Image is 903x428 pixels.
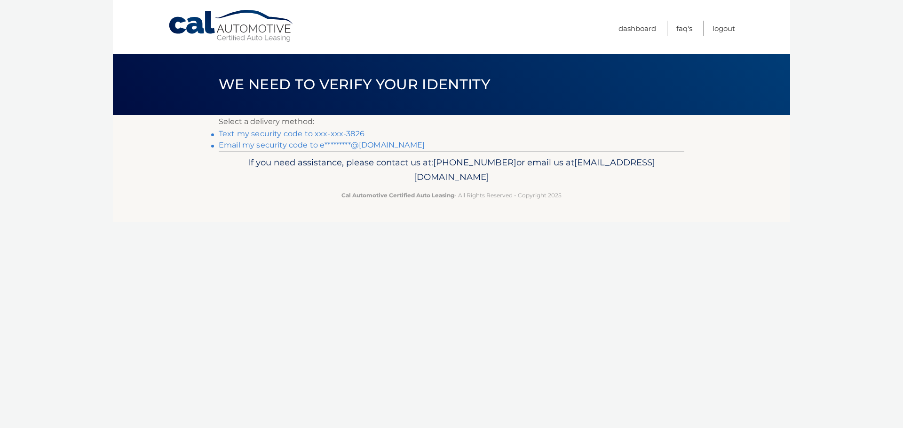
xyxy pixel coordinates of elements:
p: - All Rights Reserved - Copyright 2025 [225,190,678,200]
a: Cal Automotive [168,9,295,43]
a: Dashboard [618,21,656,36]
p: If you need assistance, please contact us at: or email us at [225,155,678,185]
strong: Cal Automotive Certified Auto Leasing [341,192,454,199]
span: We need to verify your identity [219,76,490,93]
a: Logout [713,21,735,36]
span: [PHONE_NUMBER] [433,157,516,168]
a: Email my security code to e*********@[DOMAIN_NAME] [219,140,425,149]
a: FAQ's [676,21,692,36]
a: Text my security code to xxx-xxx-3826 [219,129,364,138]
p: Select a delivery method: [219,115,684,128]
